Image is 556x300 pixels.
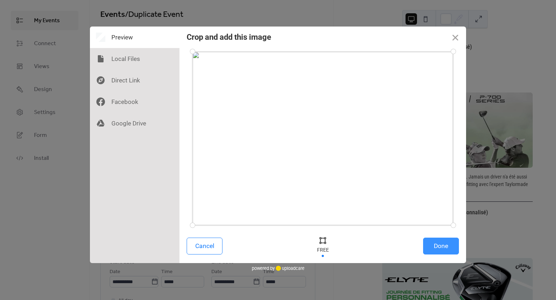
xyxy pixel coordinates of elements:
[90,91,179,113] div: Facebook
[275,266,305,271] a: uploadcare
[252,263,305,274] div: powered by
[187,33,271,42] div: Crop and add this image
[423,238,459,254] button: Done
[90,48,179,70] div: Local Files
[90,27,179,48] div: Preview
[187,238,222,254] button: Cancel
[90,113,179,134] div: Google Drive
[445,27,466,48] button: Close
[90,70,179,91] div: Direct Link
